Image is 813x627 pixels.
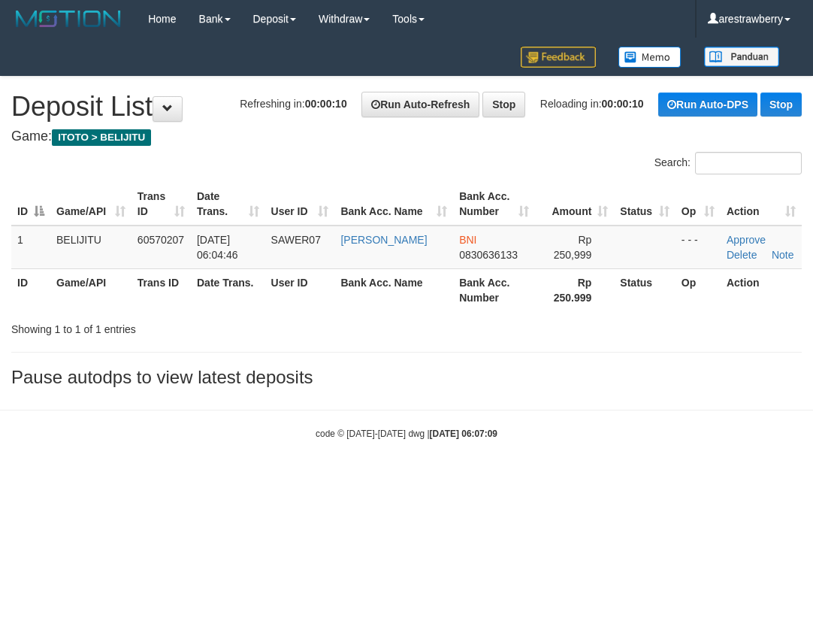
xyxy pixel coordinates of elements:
th: Rp 250.999 [535,268,615,311]
span: Rp 250,999 [554,234,592,261]
th: Bank Acc. Number: activate to sort column ascending [453,183,535,226]
a: Note [772,249,794,261]
th: ID: activate to sort column descending [11,183,50,226]
a: Stop [760,92,802,117]
span: 60570207 [138,234,184,246]
th: Trans ID [131,268,191,311]
img: MOTION_logo.png [11,8,125,30]
th: Bank Acc. Name [334,268,453,311]
a: [PERSON_NAME] [340,234,427,246]
a: Delete [727,249,757,261]
span: Copy 0830636133 to clipboard [459,249,518,261]
span: BNI [459,234,476,246]
strong: 00:00:10 [602,98,644,110]
th: Amount: activate to sort column ascending [535,183,615,226]
input: Search: [695,152,802,174]
img: Feedback.jpg [521,47,596,68]
th: Trans ID: activate to sort column ascending [131,183,191,226]
img: panduan.png [704,47,779,67]
img: Button%20Memo.svg [618,47,682,68]
span: ITOTO > BELIJITU [52,129,151,146]
th: Date Trans. [191,268,265,311]
td: - - - [675,226,721,269]
span: [DATE] 06:04:46 [197,234,238,261]
th: Bank Acc. Number [453,268,535,311]
th: Bank Acc. Name: activate to sort column ascending [334,183,453,226]
span: SAWER07 [271,234,321,246]
span: Refreshing in: [240,98,346,110]
th: Op [675,268,721,311]
th: Game/API [50,268,131,311]
span: Reloading in: [540,98,644,110]
h1: Deposit List [11,92,802,122]
td: 1 [11,226,50,269]
strong: 00:00:10 [305,98,347,110]
th: User ID [265,268,335,311]
th: Date Trans.: activate to sort column ascending [191,183,265,226]
th: Action [721,268,802,311]
th: Game/API: activate to sort column ascending [50,183,131,226]
th: Action: activate to sort column ascending [721,183,802,226]
th: Status [614,268,675,311]
h3: Pause autodps to view latest deposits [11,368,802,387]
th: User ID: activate to sort column ascending [265,183,335,226]
th: Op: activate to sort column ascending [675,183,721,226]
a: Run Auto-Refresh [361,92,479,117]
label: Search: [654,152,802,174]
strong: [DATE] 06:07:09 [430,429,497,439]
td: BELIJITU [50,226,131,269]
small: code © [DATE]-[DATE] dwg | [316,429,497,439]
th: Status: activate to sort column ascending [614,183,675,226]
h4: Game: [11,129,802,144]
a: Run Auto-DPS [658,92,757,117]
th: ID [11,268,50,311]
a: Approve [727,234,766,246]
a: Stop [482,92,525,117]
div: Showing 1 to 1 of 1 entries [11,316,328,337]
